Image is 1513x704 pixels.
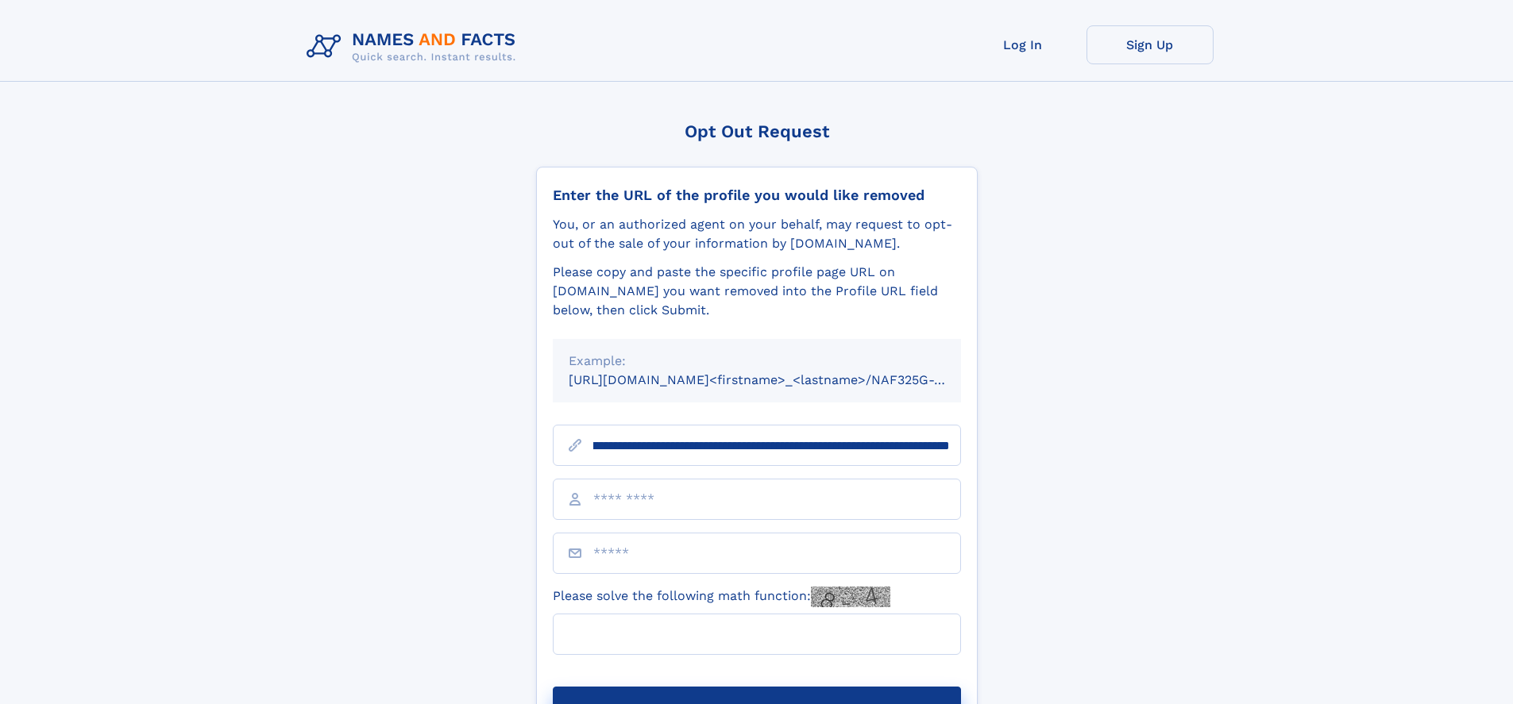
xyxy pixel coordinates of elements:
[553,587,890,607] label: Please solve the following math function:
[553,263,961,320] div: Please copy and paste the specific profile page URL on [DOMAIN_NAME] you want removed into the Pr...
[1087,25,1214,64] a: Sign Up
[959,25,1087,64] a: Log In
[553,215,961,253] div: You, or an authorized agent on your behalf, may request to opt-out of the sale of your informatio...
[553,187,961,204] div: Enter the URL of the profile you would like removed
[569,352,945,371] div: Example:
[569,372,991,387] small: [URL][DOMAIN_NAME]<firstname>_<lastname>/NAF325G-xxxxxxxx
[536,121,978,141] div: Opt Out Request
[300,25,529,68] img: Logo Names and Facts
